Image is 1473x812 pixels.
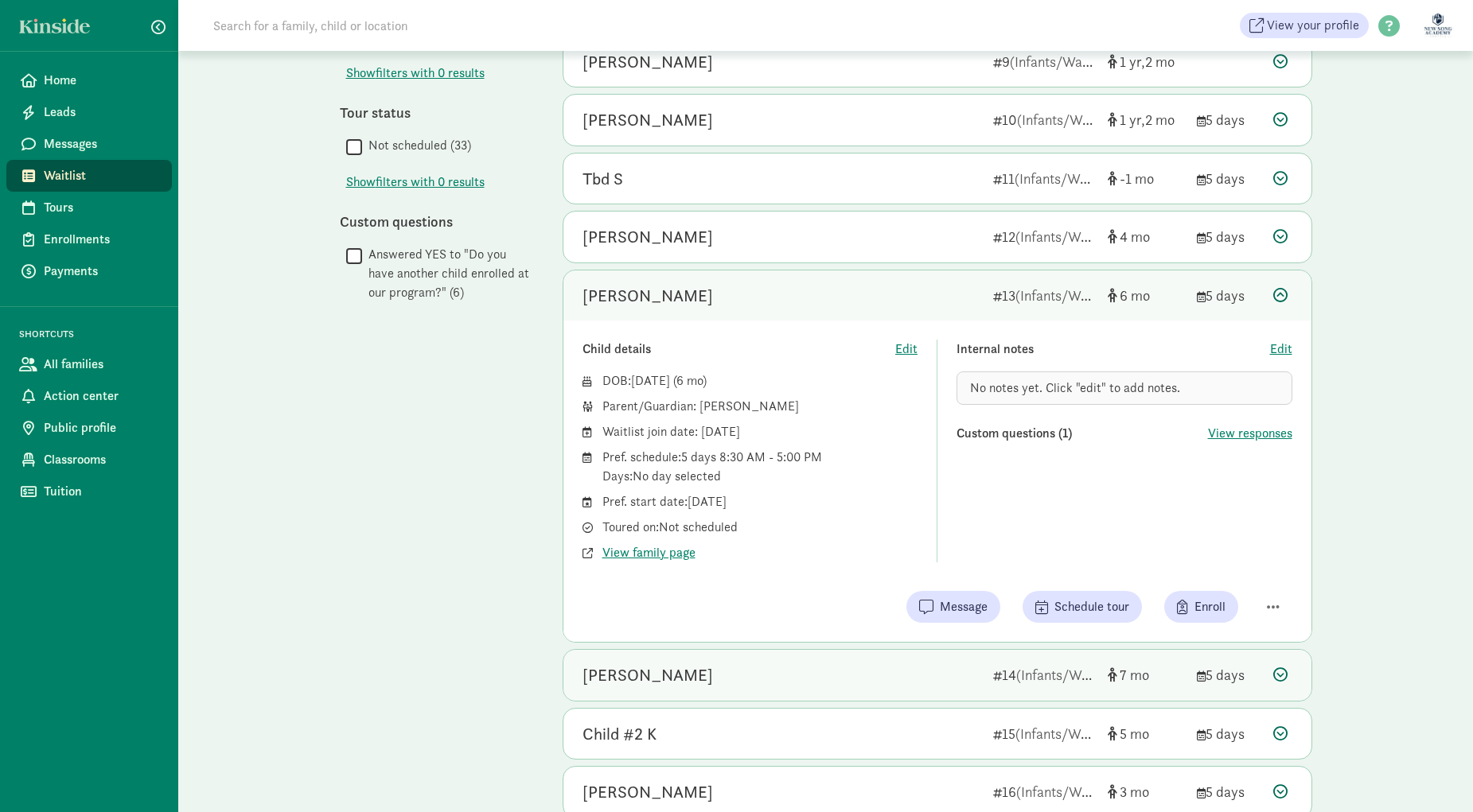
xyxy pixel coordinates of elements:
span: 1 [1120,52,1145,71]
span: Message [940,597,988,616]
div: 9 [993,51,1095,72]
div: 5 days [1197,781,1261,802]
span: 6 [676,372,703,389]
div: Waitlist join date: [DATE] [602,422,918,441]
span: (Infants/Waddler) [1017,111,1125,129]
div: Pref. start date: [DATE] [602,492,918,511]
div: [object Object] [1108,168,1184,189]
iframe: Chat Widget [1393,736,1473,812]
span: 3 [1120,783,1149,801]
div: 15 [993,723,1095,744]
button: Showfilters with 0 results [346,173,485,192]
div: Noah Kim [583,283,713,309]
span: View your profile [1267,16,1359,35]
div: 14 [993,664,1095,686]
div: [object Object] [1108,781,1184,802]
label: Answered YES to "Do you have another child enrolled at our program?" (6) [362,245,531,302]
div: 10 [993,109,1095,130]
span: (Infants/Waddler) [1015,286,1124,305]
button: Schedule tour [1023,591,1142,623]
a: View your profile [1240,13,1369,38]
div: 5 days [1197,285,1261,306]
span: 4 [1120,227,1150,246]
span: (Infants/Waddler) [1015,725,1124,743]
span: 6 [1120,286,1150,305]
span: Public profile [44,418,159,437]
div: [object Object] [1108,285,1184,306]
span: Payments [44,262,159,281]
span: -1 [1120,169,1154,188]
span: Show filters with 0 results [346,173,485,192]
div: Theodore Kim [583,779,713,805]
div: Tour status [340,102,531,123]
a: Payments [6,255,172,287]
div: Child #2 K [583,721,657,747]
span: Enrollments [44,230,159,249]
div: Adelyn Kwon [583,49,713,75]
button: Enroll [1164,591,1238,623]
a: All families [6,348,172,380]
a: Enrollments [6,223,172,255]
span: 2 [1145,52,1175,71]
span: Classrooms [44,450,159,469]
span: Schedule tour [1054,597,1129,616]
span: Leads [44,103,159,122]
span: Messages [44,134,159,153]
span: (Infants/Waddler) [1015,227,1124,246]
div: DOB: ( ) [602,371,918,390]
span: All families [44,355,159,374]
div: [object Object] [1108,226,1184,247]
a: Tuition [6,476,172,507]
span: (Infants/Waddler) [1016,666,1124,684]
span: Show filters with 0 results [346,64,485,83]
span: 5 [1120,725,1149,743]
span: (Infants/Waddler) [1015,169,1123,188]
div: Child details [583,340,896,359]
span: 1 [1120,111,1145,129]
a: Leads [6,96,172,128]
span: Action center [44,387,159,406]
div: Pref. schedule: 5 days 8:30 AM - 5:00 PM Days: No day selected [602,448,918,486]
button: Message [906,591,1000,623]
button: Edit [1270,340,1292,359]
input: Search for a family, child or location [204,10,650,41]
div: 5 days [1197,226,1261,247]
span: Enroll [1194,597,1226,616]
div: 5 days [1197,723,1261,744]
label: Not scheduled (33) [362,136,471,155]
div: Miles Kim [583,662,713,688]
div: Parent/Guardian: [PERSON_NAME] [602,397,918,416]
div: 5 days [1197,109,1261,130]
button: View family page [602,543,696,562]
button: Showfilters with 0 results [346,64,485,83]
div: 5 days [1197,664,1261,686]
span: No notes yet. Click "edit" to add notes. [970,379,1180,396]
div: Tbd S [583,166,623,192]
div: [object Object] [1108,664,1184,686]
div: 12 [993,226,1095,247]
button: Edit [895,340,918,359]
a: Messages [6,128,172,160]
div: Seraphina Suh [583,107,713,133]
a: Tours [6,192,172,223]
div: [object Object] [1108,51,1184,72]
div: [object Object] [1108,109,1184,130]
div: 13 [993,285,1095,306]
a: Waitlist [6,160,172,192]
span: (Infants/Waddler) [1010,52,1118,71]
span: Tuition [44,482,159,501]
div: Toured on: Not scheduled [602,518,918,537]
span: Home [44,71,159,90]
span: 7 [1120,666,1149,684]
div: 5 days [1197,168,1261,189]
span: 2 [1145,111,1175,129]
div: 11 [993,168,1095,189]
div: [object Object] [1108,723,1184,744]
button: View responses [1208,424,1292,443]
a: Action center [6,380,172,412]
